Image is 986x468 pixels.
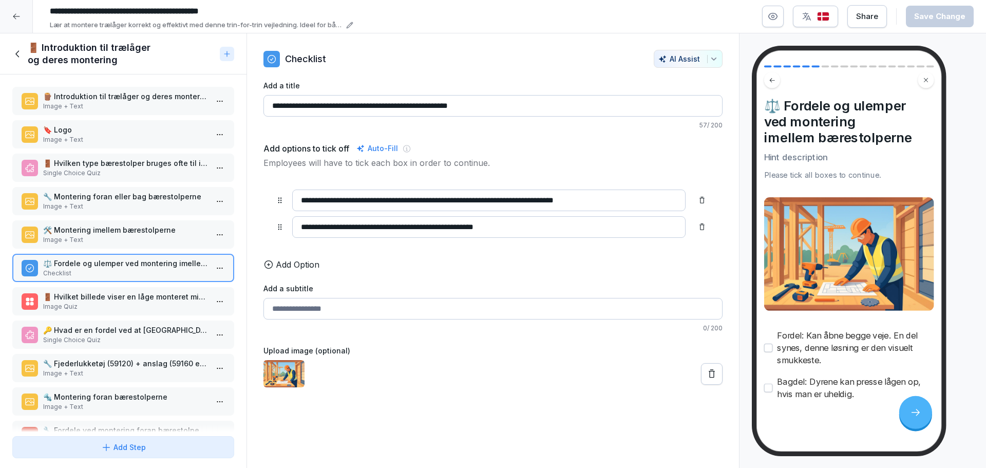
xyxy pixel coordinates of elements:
[354,142,400,155] div: Auto-Fill
[777,376,934,400] p: Bagdel: Dyrene kan presse lågen op, hvis man er uheldig.
[43,202,207,211] p: Image + Text
[276,258,319,271] p: Add Option
[12,220,234,249] div: 🛠️ Montering imellem bærestolperneImage + Text
[658,54,718,63] div: AI Assist
[12,254,234,282] div: ⚖️ Fordele og ulemper ved montering imellem bærestolperneChecklist
[43,235,207,245] p: Image + Text
[654,50,723,68] button: AI Assist
[101,442,146,453] div: Add Step
[43,158,207,169] p: 🚪 Hvilken type bærestolper bruges ofte til indkørsler ved boliger?
[12,287,234,315] div: 🚪 Hvilket billede viser en låge monteret midt imellem bærestolperne?Image Quiz
[263,283,723,294] label: Add a subtitle
[764,197,934,311] img: z2eiytqmsypxut6u04kmcld7.png
[43,135,207,144] p: Image + Text
[856,11,878,22] div: Share
[28,42,216,66] h1: 🚪 Introduktion til trælåger og deres montering
[43,124,207,135] p: 🔖 Logo
[43,169,207,178] p: Single Choice Quiz
[263,345,723,356] label: Upload image (optional)
[43,291,207,302] p: 🚪 Hvilket billede viser en låge monteret midt imellem bærestolperne?
[777,329,934,366] p: Fordel: Kan åbne begge veje. En del synes, denne løsning er den visuelt smukkeste.
[43,258,207,269] p: ⚖️ Fordele og ulemper ved montering imellem bærestolperne
[43,102,207,111] p: Image + Text
[12,421,234,449] div: 🔧 Fordele ved montering foran bærestolperneOverview
[43,269,207,278] p: Checklist
[12,321,234,349] div: 🔑 Hvad er en fordel ved at [GEOGRAPHIC_DATA] en låge midt imellem bærestolperne?Single Choice Quiz
[764,98,934,145] h4: ⚖️ Fordele og ulemper ved montering imellem bærestolperne
[263,121,723,130] p: 57 / 200
[12,154,234,182] div: 🚪 Hvilken type bærestolper bruges ofte til indkørsler ved boliger?Single Choice Quiz
[43,302,207,311] p: Image Quiz
[50,20,343,30] p: Lær at montere trælåger korrekt og effektivt med denne trin-for-trin vejledning. Ideel for både n...
[12,354,234,382] div: 🔧 Fjederlukketøj (59120) + anslag (59160 eller 59170)Image + Text
[847,5,887,28] button: Share
[263,360,305,387] img: z2eiytqmsypxut6u04kmcld7.png
[43,224,207,235] p: 🛠️ Montering imellem bærestolperne
[43,358,207,369] p: 🔧 Fjederlukketøj (59120) + anslag (59160 eller 59170)
[263,324,723,333] p: 0 / 200
[263,157,723,169] p: Employees will have to tick each box in order to continue.
[285,52,326,66] p: Checklist
[12,387,234,416] div: 🔩 Montering foran bærestolperneImage + Text
[263,80,723,91] label: Add a title
[12,120,234,148] div: 🔖 LogoImage + Text
[12,87,234,115] div: 🪵 Introduktion til trælåger og deres monteringImage + Text
[43,391,207,402] p: 🔩 Montering foran bærestolperne
[12,187,234,215] div: 🔧 Montering foran eller bag bærestolperneImage + Text
[43,91,207,102] p: 🪵 Introduktion til trælåger og deres montering
[43,335,207,345] p: Single Choice Quiz
[817,12,829,22] img: dk.svg
[906,6,974,27] button: Save Change
[43,402,207,411] p: Image + Text
[764,169,934,180] div: Please tick all boxes to continue.
[764,151,934,163] p: Hint description
[43,325,207,335] p: 🔑 Hvad er en fordel ved at [GEOGRAPHIC_DATA] en låge midt imellem bærestolperne?
[12,436,234,458] button: Add Step
[43,369,207,378] p: Image + Text
[914,11,965,22] div: Save Change
[263,142,349,155] h5: Add options to tick off
[43,191,207,202] p: 🔧 Montering foran eller bag bærestolperne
